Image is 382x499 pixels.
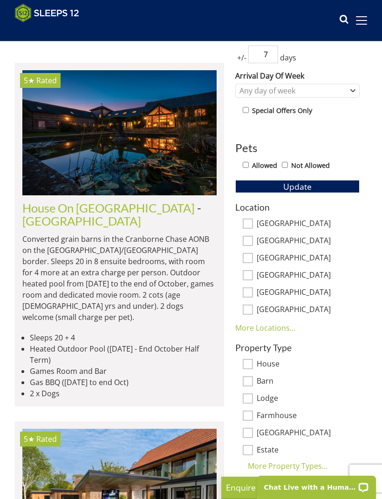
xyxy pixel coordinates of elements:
label: [GEOGRAPHIC_DATA] [257,253,360,264]
label: [GEOGRAPHIC_DATA] [257,236,360,246]
img: Sleeps 12 [15,4,79,22]
iframe: LiveChat chat widget [251,470,382,499]
a: [GEOGRAPHIC_DATA] [22,214,141,228]
li: Heated Outdoor Pool ([DATE] - End October Half Term) [30,343,217,366]
li: Games Room and Bar [30,366,217,377]
span: Rated [36,434,57,444]
a: 5★ Rated [22,70,217,195]
li: Gas BBQ ([DATE] to end Oct) [30,377,217,388]
div: Combobox [235,84,360,98]
label: [GEOGRAPHIC_DATA] [257,428,360,439]
span: +/- [235,52,248,63]
p: Enquire Now [226,481,366,493]
h3: Location [235,202,360,212]
span: Rated [36,75,57,86]
label: Special Offers Only [252,106,312,116]
span: - [22,201,201,228]
span: Bluewater has a 5 star rating under the Quality in Tourism Scheme [24,434,34,444]
span: days [278,52,298,63]
label: Farmhouse [257,411,360,421]
li: Sleeps 20 + 4 [30,332,217,343]
label: [GEOGRAPHIC_DATA] [257,305,360,315]
label: House [257,359,360,370]
label: Arrival Day Of Week [235,70,360,81]
p: Converted grain barns in the Cranborne Chase AONB on the [GEOGRAPHIC_DATA]/[GEOGRAPHIC_DATA] bord... [22,233,217,323]
img: house-on-the-hill-large-holiday-home-accommodation-wiltshire-sleeps-16.original.jpg [22,70,217,195]
iframe: Customer reviews powered by Trustpilot [10,28,108,36]
span: Update [283,181,312,192]
label: Allowed [252,160,277,171]
label: Not Allowed [291,160,330,171]
button: Update [235,180,360,193]
a: House On [GEOGRAPHIC_DATA] [22,201,195,215]
label: [GEOGRAPHIC_DATA] [257,219,360,229]
label: Lodge [257,394,360,404]
label: Estate [257,446,360,456]
div: More Property Types... [235,460,360,472]
a: More Locations... [235,323,295,333]
label: Barn [257,377,360,387]
li: 2 x Dogs [30,388,217,399]
label: [GEOGRAPHIC_DATA] [257,288,360,298]
label: [GEOGRAPHIC_DATA] [257,271,360,281]
h3: Property Type [235,343,360,353]
span: House On The Hill has a 5 star rating under the Quality in Tourism Scheme [24,75,34,86]
h3: Pets [235,142,360,154]
div: Any day of week [237,86,348,96]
